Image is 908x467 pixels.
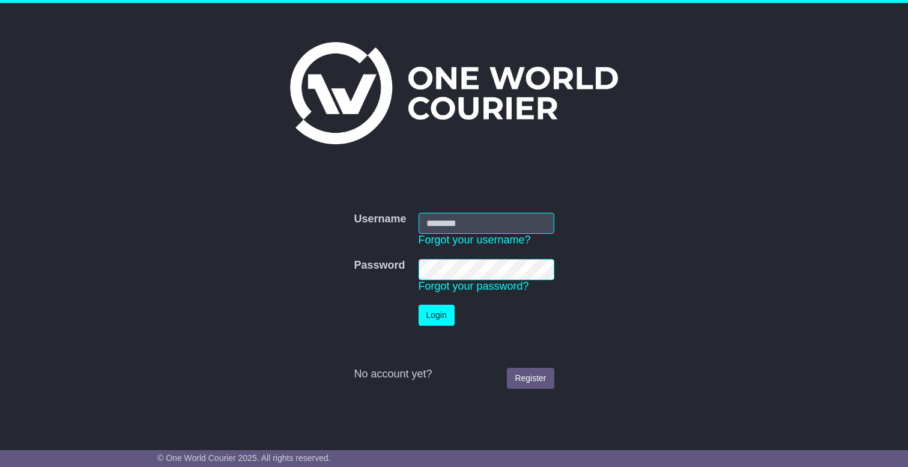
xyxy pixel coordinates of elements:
[419,280,529,292] a: Forgot your password?
[507,368,554,389] a: Register
[419,305,455,326] button: Login
[354,259,405,272] label: Password
[157,453,331,463] span: © One World Courier 2025. All rights reserved.
[290,42,618,144] img: One World
[354,213,406,226] label: Username
[419,234,531,246] a: Forgot your username?
[354,368,554,381] div: No account yet?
